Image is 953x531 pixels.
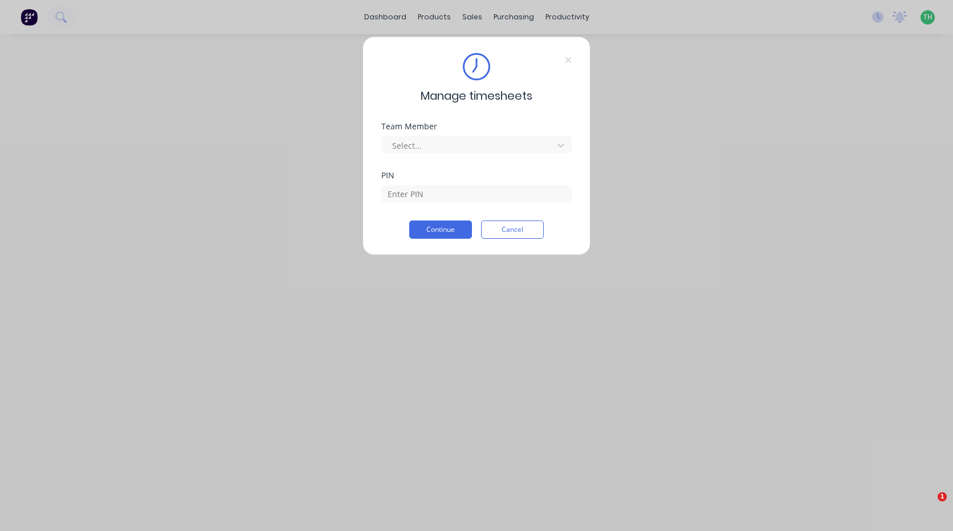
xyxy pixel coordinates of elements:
[381,185,572,202] input: Enter PIN
[381,171,572,179] div: PIN
[421,87,532,104] span: Manage timesheets
[409,220,472,239] button: Continue
[481,220,544,239] button: Cancel
[938,492,947,501] span: 1
[914,492,942,520] iframe: Intercom live chat
[381,122,572,130] div: Team Member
